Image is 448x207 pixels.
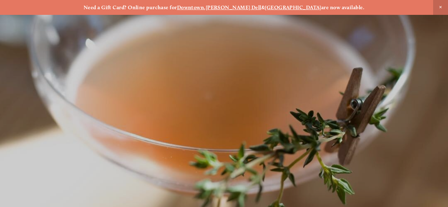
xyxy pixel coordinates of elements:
strong: are now available. [321,4,364,11]
strong: & [261,4,265,11]
strong: , [204,4,205,11]
a: Downtown [177,4,204,11]
a: [PERSON_NAME] Dell [206,4,261,11]
a: [GEOGRAPHIC_DATA] [265,4,321,11]
strong: Need a Gift Card? Online purchase for [84,4,177,11]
